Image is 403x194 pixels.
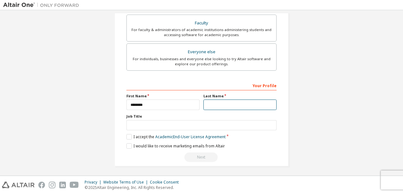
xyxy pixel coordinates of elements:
img: altair_logo.svg [2,182,35,188]
div: Everyone else [131,48,272,56]
div: Cookie Consent [150,180,182,185]
img: linkedin.svg [59,182,66,188]
div: Read and acccept EULA to continue [126,152,277,162]
div: Website Terms of Use [103,180,150,185]
a: Academic End-User License Agreement [155,134,226,139]
div: For individuals, businesses and everyone else looking to try Altair software and explore our prod... [131,56,272,67]
label: Last Name [203,94,277,99]
label: First Name [126,94,200,99]
img: facebook.svg [38,182,45,188]
img: youtube.svg [70,182,79,188]
img: Altair One [3,2,82,8]
label: Job Title [126,114,277,119]
img: instagram.svg [49,182,55,188]
div: For faculty & administrators of academic institutions administering students and accessing softwa... [131,27,272,37]
p: © 2025 Altair Engineering, Inc. All Rights Reserved. [85,185,182,190]
label: I accept the [126,134,226,139]
div: Faculty [131,19,272,28]
div: Privacy [85,180,103,185]
div: Your Profile [126,80,277,90]
label: I would like to receive marketing emails from Altair [126,143,225,149]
